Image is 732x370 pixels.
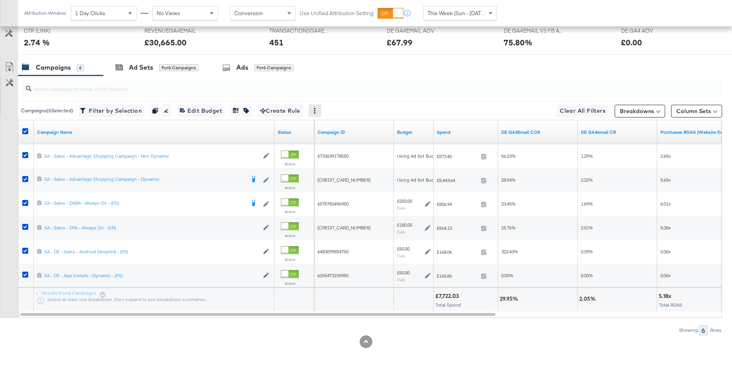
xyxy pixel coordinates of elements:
[281,161,299,166] label: Active
[397,129,430,135] a: The maximum amount you're willing to spend on your ads, on average each day or over the lifetime ...
[82,106,142,116] span: Filter by Selection
[317,225,370,231] span: [CREDIT_CARD_NUMBER]
[144,37,187,48] div: £30,665.00
[300,10,374,17] label: Use Unified Attribution Setting:
[621,37,642,48] div: £0.00
[501,153,516,159] span: 56.23%
[437,249,478,255] span: £168.06
[397,198,412,204] div: £200.00
[437,153,478,159] span: £573.40
[397,270,410,276] div: £50.00
[557,105,609,117] button: Clear All Filters
[44,200,245,206] div: SA - Sales - DABA - Always On - (PS)
[581,225,593,231] span: 2.01%
[44,176,245,184] a: SA - Sales - Advantage Shopping Campaign - Dynamic
[24,37,50,48] div: 2.74 %
[504,27,563,35] span: DE GA4EMAIL VS FB ATT
[254,64,294,71] div: for 6 Campaigns
[236,63,248,72] div: Ads
[660,225,671,231] span: 5.08x
[31,78,658,93] input: Search Campaigns by Name, ID or Objective
[317,249,348,254] span: 6483099854750
[501,201,516,207] span: 23.45%
[621,27,681,35] span: DE GA4 AOV
[428,10,487,17] span: This Week (Sun - [DATE])
[581,249,593,254] span: 0.39%
[501,177,516,183] span: 28.54%
[560,106,605,116] span: Clear All Filters
[679,327,699,333] div: Showing:
[269,27,329,35] span: TRANSACTIONSGA4EMAIL
[397,177,441,183] div: Using Ad Set Budget
[258,104,303,117] button: Create Rule
[581,272,593,278] span: 0.00%
[501,272,513,278] span: 0.00%
[144,27,204,35] span: REVENUEGA4EMAIL
[44,176,245,182] div: SA - Sales - Advantage Shopping Campaign - Dynamic
[44,153,259,160] a: SA - Sales - Advantage Shopping Campaign - Non Dynamic
[581,201,593,207] span: 1.69%
[671,105,722,117] button: Column Sets
[660,272,671,278] span: 0.00x
[24,27,84,35] span: CTR (LINK)
[281,209,299,214] label: Active
[397,206,405,210] sub: Daily
[436,302,461,308] span: Total Spend
[659,292,674,300] div: 5.18x
[501,249,518,254] span: 322.43%
[501,129,574,135] a: DE NET COS GA4Email
[581,129,654,135] a: DE GA4email CR
[75,10,105,17] span: 1 Day Clicks
[157,10,180,17] span: No Views
[24,10,67,16] div: Attribution Window:
[397,153,441,159] div: Using Ad Set Budget
[317,201,348,207] span: 6575750496950
[44,272,259,279] a: SA - DE - App Installs - Dynamic - (PS)
[177,104,224,117] button: Edit Budget
[36,63,71,72] div: Campaigns
[437,177,478,183] span: £5,443.64
[660,177,671,183] span: 5.65x
[44,153,259,159] div: SA - Sales - Advantage Shopping Campaign - Non Dynamic
[317,129,391,135] a: Your campaign ID.
[659,302,682,308] span: Total ROAS
[79,104,144,117] button: Filter by Selection
[397,277,405,282] sub: Daily
[581,153,593,159] span: 1.29%
[660,201,671,207] span: 6.01x
[397,246,410,252] div: £50.00
[660,249,671,254] span: 0.00x
[397,253,405,258] sub: Daily
[387,27,446,35] span: DE GA4EMAIL AOV
[699,325,707,335] div: 6
[159,64,199,71] div: for 6 Campaigns
[37,129,271,135] a: Your campaign name.
[397,222,412,228] div: £180.00
[281,281,299,286] label: Active
[44,249,259,255] a: SA - DE - Sales - Android Deeplink - (PS)
[44,225,259,231] div: SA - Sales - DPA - Always On - (SR)
[21,107,73,114] div: Campaigns ( 6 Selected)
[269,37,284,48] div: 451
[437,129,495,135] a: The total amount spent to date.
[437,273,478,279] span: £165.86
[615,105,665,117] button: Breakdowns
[281,185,299,190] label: Active
[281,233,299,238] label: Active
[281,257,299,262] label: Active
[581,177,593,183] span: 2.22%
[710,327,722,333] div: Rows
[234,10,263,17] span: Conversion
[397,229,405,234] sub: Daily
[77,64,84,71] div: 6
[660,153,671,159] span: 2.65x
[500,295,520,303] div: 29.95%
[387,37,413,48] div: £67.99
[317,153,348,159] span: 6733639178550
[504,37,532,48] div: 75.80%
[278,129,311,135] a: Shows the current state of your Ad Campaign.
[579,295,598,303] div: 2.05%
[437,225,478,231] span: £564.13
[317,272,348,278] span: 6255473235950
